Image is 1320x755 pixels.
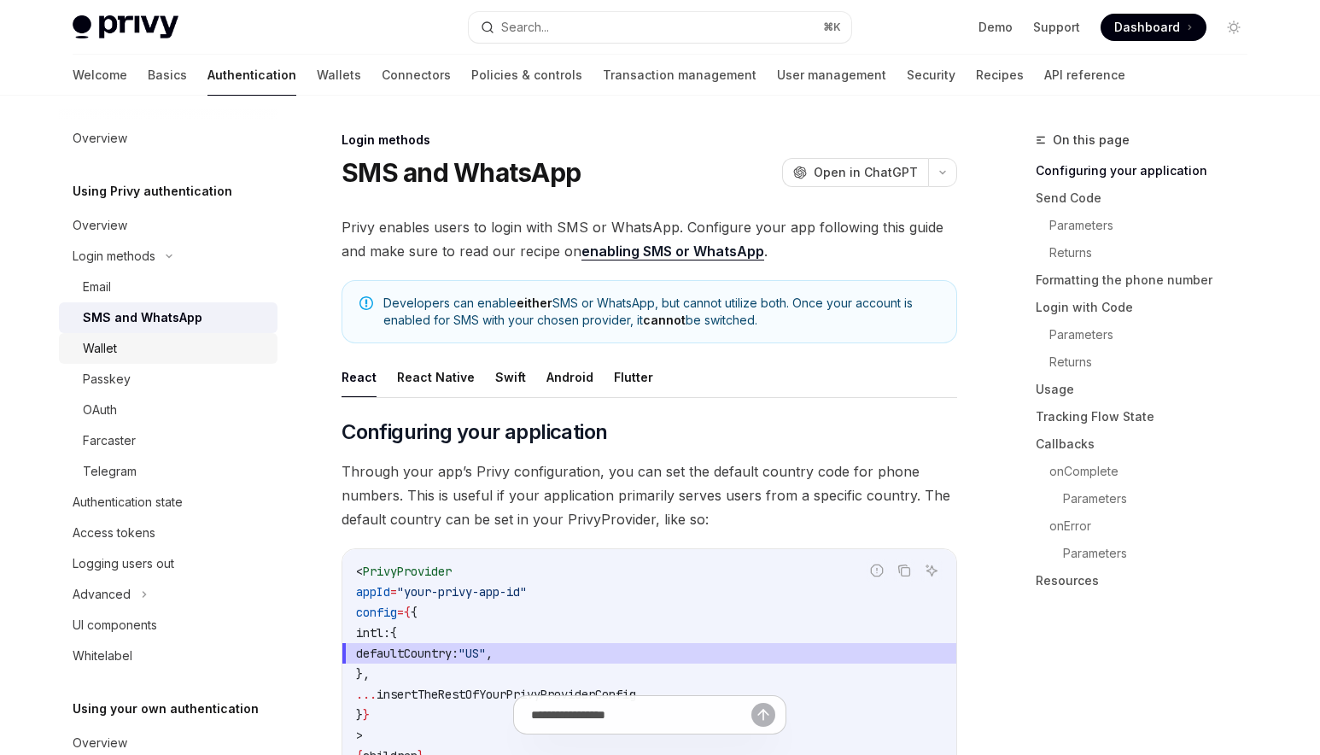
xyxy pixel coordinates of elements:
[73,523,155,543] div: Access tokens
[976,55,1024,96] a: Recipes
[83,307,202,328] div: SMS and WhatsApp
[59,610,277,641] a: UI components
[397,357,475,397] button: React Native
[207,55,296,96] a: Authentication
[1033,19,1080,36] a: Support
[907,55,955,96] a: Security
[1036,184,1261,212] a: Send Code
[83,369,131,389] div: Passkey
[603,55,756,96] a: Transaction management
[59,210,277,241] a: Overview
[1220,14,1247,41] button: Toggle dark mode
[411,605,418,620] span: {
[581,243,764,260] a: enabling SMS or WhatsApp
[390,584,397,600] span: =
[1036,294,1261,321] a: Login with Code
[363,564,452,579] span: PrivyProvider
[823,20,841,34] span: ⌘ K
[1049,321,1261,348] a: Parameters
[59,272,277,302] a: Email
[356,687,377,702] span: ...
[397,584,527,600] span: "your-privy-app-id"
[383,295,939,329] span: Developers can enable SMS or WhatsApp, but cannot utilize both. Once your account is enabled for ...
[59,548,277,579] a: Logging users out
[59,518,277,548] a: Access tokens
[59,456,277,487] a: Telegram
[920,559,943,582] button: Ask AI
[1063,485,1261,512] a: Parameters
[777,55,886,96] a: User management
[342,132,957,149] div: Login methods
[356,646,458,661] span: defaultCountry:
[1049,512,1261,540] a: onError
[59,364,277,395] a: Passkey
[486,646,493,661] span: ,
[342,459,957,531] span: Through your app’s Privy configuration, you can set the default country code for phone numbers. T...
[73,55,127,96] a: Welcome
[73,553,174,574] div: Logging users out
[73,128,127,149] div: Overview
[1114,19,1180,36] span: Dashboard
[83,277,111,297] div: Email
[342,357,377,397] button: React
[458,646,486,661] span: "US"
[751,703,775,727] button: Send message
[1049,212,1261,239] a: Parameters
[471,55,582,96] a: Policies & controls
[377,687,636,702] span: insertTheRestOfYourPrivyProviderConfig
[546,357,593,397] button: Android
[1036,567,1261,594] a: Resources
[359,296,373,310] svg: Note
[73,246,155,266] div: Login methods
[469,12,851,43] button: Search...⌘K
[73,615,157,635] div: UI components
[1036,266,1261,294] a: Formatting the phone number
[782,158,928,187] button: Open in ChatGPT
[83,338,117,359] div: Wallet
[59,333,277,364] a: Wallet
[495,357,526,397] button: Swift
[1036,430,1261,458] a: Callbacks
[1053,130,1130,150] span: On this page
[148,55,187,96] a: Basics
[1049,458,1261,485] a: onComplete
[73,584,131,605] div: Advanced
[73,15,178,39] img: light logo
[342,215,957,263] span: Privy enables users to login with SMS or WhatsApp. Configure your app following this guide and ma...
[1036,376,1261,403] a: Usage
[342,418,607,446] span: Configuring your application
[73,181,232,202] h5: Using Privy authentication
[1049,348,1261,376] a: Returns
[356,605,397,620] span: config
[814,164,918,181] span: Open in ChatGPT
[73,646,132,666] div: Whitelabel
[1036,403,1261,430] a: Tracking Flow State
[59,395,277,425] a: OAuth
[342,157,581,188] h1: SMS and WhatsApp
[978,19,1013,36] a: Demo
[73,733,127,753] div: Overview
[390,625,397,641] span: {
[1044,55,1125,96] a: API reference
[866,559,888,582] button: Report incorrect code
[59,302,277,333] a: SMS and WhatsApp
[356,584,390,600] span: appId
[501,17,549,38] div: Search...
[83,430,136,451] div: Farcaster
[614,357,653,397] button: Flutter
[59,425,277,456] a: Farcaster
[59,123,277,154] a: Overview
[404,605,411,620] span: {
[356,666,370,682] span: },
[356,564,363,579] span: <
[317,55,361,96] a: Wallets
[382,55,451,96] a: Connectors
[59,487,277,518] a: Authentication state
[1049,239,1261,266] a: Returns
[517,296,552,310] strong: either
[893,559,915,582] button: Copy the contents from the code block
[73,699,259,719] h5: Using your own authentication
[1101,14,1206,41] a: Dashboard
[356,625,390,641] span: intl:
[1063,540,1261,567] a: Parameters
